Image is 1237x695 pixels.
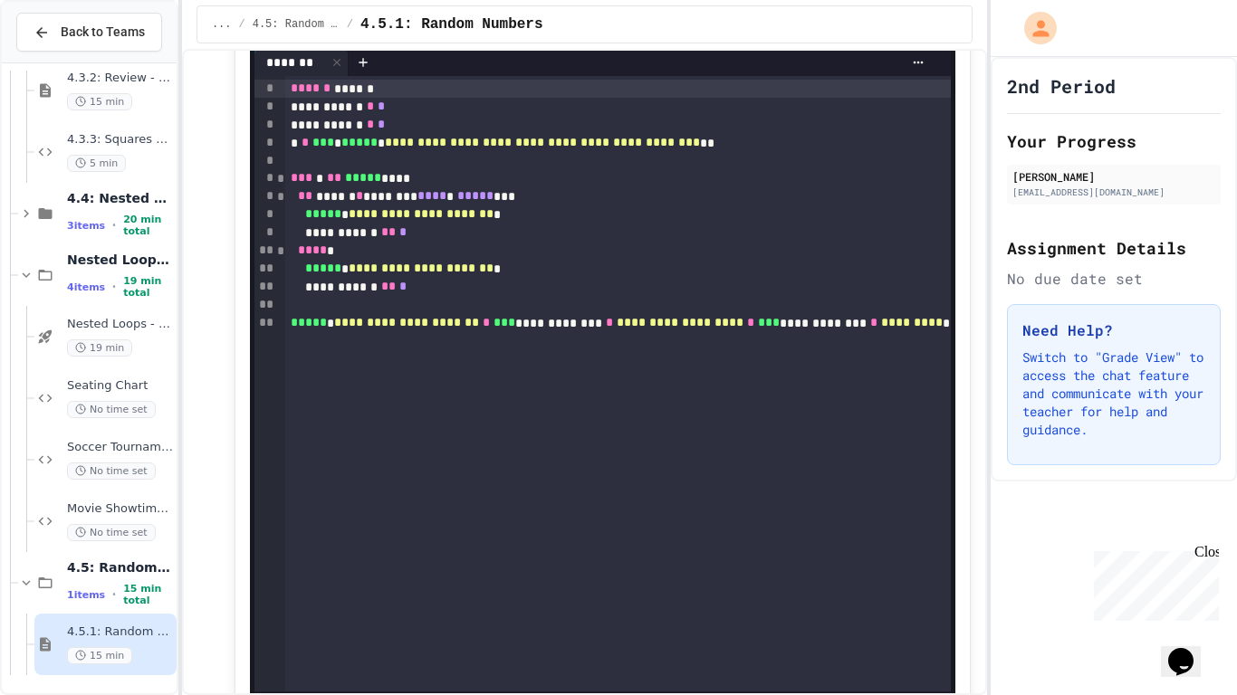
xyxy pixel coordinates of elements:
h3: Need Help? [1022,319,1205,341]
span: Nested Loop Practice [67,252,173,268]
span: Nested Loops - Quiz [67,317,173,332]
span: 5 min [67,155,126,172]
h1: 2nd Period [1007,73,1116,99]
div: My Account [1005,7,1061,49]
span: No time set [67,462,156,480]
span: 4.5: Random Numbers [253,17,340,32]
span: ... [212,17,232,32]
span: 15 min [67,93,132,110]
span: 15 min [67,647,132,664]
span: 4.3.3: Squares of Numbers [67,132,173,148]
span: 19 min total [123,275,173,299]
span: 20 min total [123,214,173,237]
h2: Your Progress [1007,129,1221,154]
span: • [112,280,116,294]
span: / [239,17,245,32]
div: Chat with us now!Close [7,7,125,115]
span: No time set [67,524,156,541]
span: No time set [67,401,156,418]
span: 4 items [67,281,105,293]
span: Back to Teams [61,23,145,42]
h2: Assignment Details [1007,235,1221,261]
span: 4.5.1: Random Numbers [67,624,173,640]
div: [PERSON_NAME] [1012,168,1215,185]
span: 3 items [67,220,105,232]
button: Back to Teams [16,13,162,52]
p: Switch to "Grade View" to access the chat feature and communicate with your teacher for help and ... [1022,348,1205,439]
div: No due date set [1007,268,1221,290]
span: Seating Chart [67,378,173,394]
iframe: chat widget [1161,623,1219,677]
span: Soccer Tournament Schedule [67,440,173,455]
span: 4.5.1: Random Numbers [360,14,543,35]
span: 4.3.2: Review - Math with Loops [67,71,173,86]
span: • [112,218,116,233]
span: Movie Showtimes Table [67,501,173,517]
span: 4.4: Nested Loops [67,190,173,206]
span: 4.5: Random Numbers [67,559,173,576]
span: • [112,587,116,602]
span: 1 items [67,589,105,601]
span: 15 min total [123,583,173,606]
iframe: chat widget [1087,544,1219,621]
div: [EMAIL_ADDRESS][DOMAIN_NAME] [1012,186,1215,199]
span: 19 min [67,339,132,357]
span: / [347,17,353,32]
